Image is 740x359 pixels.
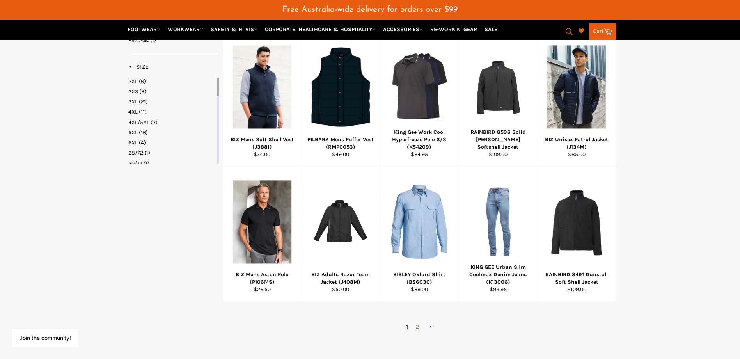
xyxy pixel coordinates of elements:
[139,88,146,95] span: (3)
[412,321,423,332] a: 2
[307,271,375,286] div: BIZ Adults Razor Team Jacket (J408M)
[228,136,296,151] div: BIZ Mens Soft Shell Vest (J3881)
[385,128,454,151] div: King Gee Work Cool Hyperfreeze Polo S/S (K54209)
[139,78,146,85] span: (6)
[542,271,611,286] div: RAINBIRD 8491 Dunstall Soft Shell Jacket
[458,167,537,302] a: KING GEE Urban Slim Coolmax Denim Jeans (K13006)KING GEE Urban Slim Coolmax Denim Jeans (K13006)$...
[301,167,380,302] a: BIZ Adults Razor Team Jacket (J408M)BIZ Adults Razor Team Jacket (J408M)$50.00
[150,37,156,43] span: (1)
[151,119,158,126] span: (2)
[228,271,296,286] div: BIZ Mens Aston Polo (P106MS)
[139,98,148,105] span: (21)
[128,88,138,95] span: 2XS
[262,23,379,36] a: CORPORATE, HEALTHCARE & HOSPITALITY
[464,128,532,151] div: RAINBIRD 8596 Solid [PERSON_NAME] Softshell Jacket
[128,36,219,44] a: VINTAGE
[128,160,142,167] span: 30/77
[139,129,148,136] span: (16)
[208,23,261,36] a: SAFETY & HI VIS
[128,108,215,116] a: 4XL
[481,23,500,36] a: SALE
[128,160,215,167] a: 30/77
[20,334,71,341] button: Join the community!
[223,32,302,167] a: BIZ Mens Soft Shell Vest (J3881)BIZ Mens Soft Shell Vest (J3881)$74.00
[139,108,147,115] span: (11)
[144,149,150,156] span: (1)
[128,119,215,126] a: 4XL/5XL
[128,139,215,146] a: 6XL
[385,271,454,286] div: BISLEY Oxford Shirt (BS6030)
[128,108,138,115] span: 4XL
[223,167,302,302] a: BIZ Mens Aston Polo (P106MS)BIZ Mens Aston Polo (P106MS)$26.50
[423,321,436,332] a: →
[128,139,138,146] span: 6XL
[458,32,537,167] a: RAINBIRD 8596 Solid Landy Softshell JacketRAINBIRD 8596 Solid [PERSON_NAME] Softshell Jacket$109.00
[128,149,215,156] a: 28/72
[128,63,149,70] span: Size
[128,37,149,43] span: VINTAGE
[307,136,375,151] div: PILBARA Mens Puffer Vest (RMPC053)
[537,167,616,302] a: RAINBIRD 8491 Dunstall Soft Shell JacketRAINBIRD 8491 Dunstall Soft Shell Jacket$109.00
[144,160,149,167] span: (1)
[380,167,459,302] a: BISLEY Oxford Shirt (BS6030)BISLEY Oxford Shirt (BS6030)$39.00
[128,78,138,85] span: 2XL
[542,136,611,151] div: BIZ Unisex Patrol Jacket (J134M)
[124,23,163,36] a: FOOTWEAR
[165,23,206,36] a: WORKWEAR
[464,263,532,286] div: KING GEE Urban Slim Coolmax Denim Jeans (K13006)
[128,98,138,105] span: 3XL
[380,23,426,36] a: ACCESSORIES
[402,321,412,332] span: 1
[128,63,149,71] h3: Size
[128,129,138,136] span: 5XL
[128,78,215,85] a: 2XL
[301,32,380,167] a: PILBARA Mens Puffer Vest (RMPC053)PILBARA Mens Puffer Vest (RMPC053)$49.00
[427,23,480,36] a: RE-WORKIN' GEAR
[128,88,215,95] a: 2XS
[128,98,215,105] a: 3XL
[537,32,616,167] a: BIZ Unisex Patrol Jacket (J134M)BIZ Unisex Patrol Jacket (J134M)$85.00
[128,119,149,126] span: 4XL/5XL
[139,139,146,146] span: (4)
[128,149,143,156] span: 28/72
[128,129,215,136] a: 5XL
[282,5,458,14] span: Free Australia-wide delivery for orders over $99
[380,32,459,167] a: King Gee Work Cool Hyperfreeze Polo S/S (K54209)King Gee Work Cool Hyperfreeze Polo S/S (K54209)$...
[589,23,616,40] a: Cart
